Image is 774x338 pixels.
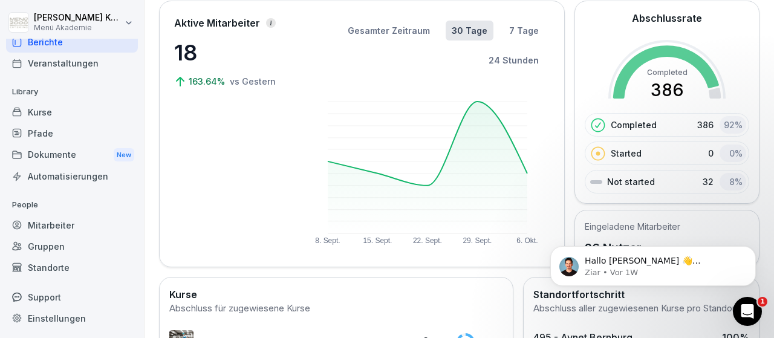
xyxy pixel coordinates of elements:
p: 18 [174,36,295,69]
h5: Eingeladene Mitarbeiter [585,220,680,233]
p: Completed [611,119,657,131]
p: Menü Akademie [34,24,122,32]
p: Library [6,82,138,102]
a: DokumenteNew [6,144,138,166]
p: 163.64% [189,75,227,88]
div: • Vor 1W [62,54,97,67]
a: Einstellungen [6,308,138,329]
button: 24 Stunden [483,50,545,70]
text: 29. Sept. [463,236,492,245]
p: Aktive Mitarbeiter [174,16,260,30]
a: Automatisierungen [6,166,138,187]
h2: Abschlussrate [632,11,702,25]
span: Hallo [PERSON_NAME] 👋 Willkommen in Bounti 🙌 Schaue dich um! Wenn du Fragen hast, antworte einfac... [53,35,192,93]
a: Veranstaltungen [6,53,138,74]
span: 1 [758,297,767,307]
button: 30 Tage [446,21,493,41]
img: Profile image for Ziar [14,42,38,67]
div: 92 % [720,116,746,134]
iframe: Intercom notifications Nachricht [532,221,774,305]
button: 7 Tage [503,21,545,41]
div: Abschluss aller zugewiesenen Kurse pro Standort [533,302,749,316]
a: Pfade [6,123,138,144]
button: Nachrichten [121,227,242,275]
p: 386 [697,119,714,131]
span: Hallo [PERSON_NAME] 👋 Willkommen in Bounti 🙌 Schaue dich um! Wenn du Fragen hast, antworte einfac... [43,43,678,53]
p: vs Gestern [230,75,276,88]
div: Schließen [212,5,234,27]
p: 32 [703,175,714,188]
a: Gruppen [6,236,138,257]
h2: Kurse [169,287,503,302]
div: Abschluss für zugewiesene Kurse [169,302,503,316]
p: Not started [607,175,655,188]
button: Sende uns eine Nachricht [41,168,201,192]
a: Kurse [6,102,138,123]
p: Message from Ziar, sent Vor 1W [53,47,209,57]
a: Standorte [6,257,138,278]
text: 6. Okt. [517,236,538,245]
div: 0 % [720,145,746,162]
p: 0 [708,147,714,160]
text: 22. Sept. [413,236,442,245]
a: Berichte [6,31,138,53]
p: [PERSON_NAME] Knopf [34,13,122,23]
span: Nachrichten [152,257,210,265]
div: Dokumente [6,144,138,166]
iframe: Intercom live chat [733,297,762,326]
div: New [114,148,134,162]
button: Gesamter Zeitraum [342,21,436,41]
p: People [6,195,138,215]
span: Home [48,257,73,265]
div: 8 % [720,173,746,190]
div: Support [6,287,138,308]
div: Ziar [43,54,60,67]
a: Mitarbeiter [6,215,138,236]
text: 8. Sept. [315,236,340,245]
p: Started [611,147,642,160]
text: 15. Sept. [363,236,392,245]
h1: Nachrichten [83,5,162,26]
